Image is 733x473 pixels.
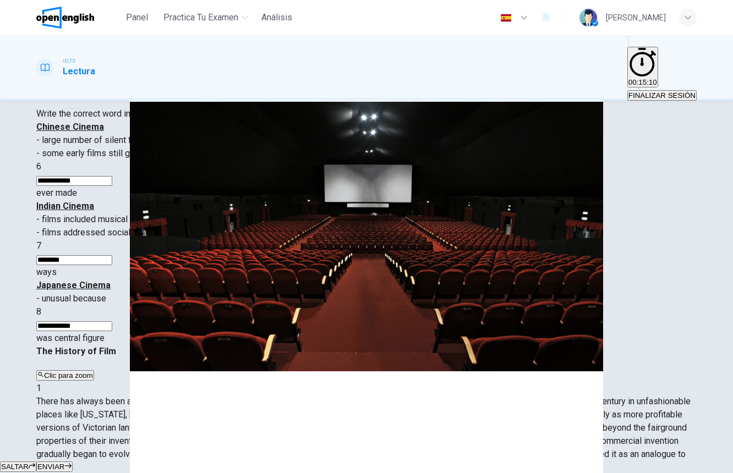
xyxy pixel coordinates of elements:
div: [PERSON_NAME] [606,11,666,24]
a: OpenEnglish logo [36,7,119,29]
span: 00:15:10 [628,78,657,86]
span: IELTS [63,57,75,65]
img: es [499,14,513,22]
span: FINALIZAR SESIÓN [628,91,696,100]
img: Profile picture [579,9,597,26]
button: 00:15:10 [627,47,658,87]
span: Panel [126,11,148,24]
img: OpenEnglish logo [36,7,94,29]
button: Panel [119,8,155,28]
h1: Lectura [63,65,95,78]
button: Practica tu examen [159,8,253,28]
span: Practica tu examen [163,11,238,24]
span: Análisis [261,11,292,24]
button: Análisis [257,8,297,28]
button: FINALIZAR SESIÓN [627,90,697,101]
div: Silenciar [627,34,697,47]
div: Ocultar [627,47,697,89]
